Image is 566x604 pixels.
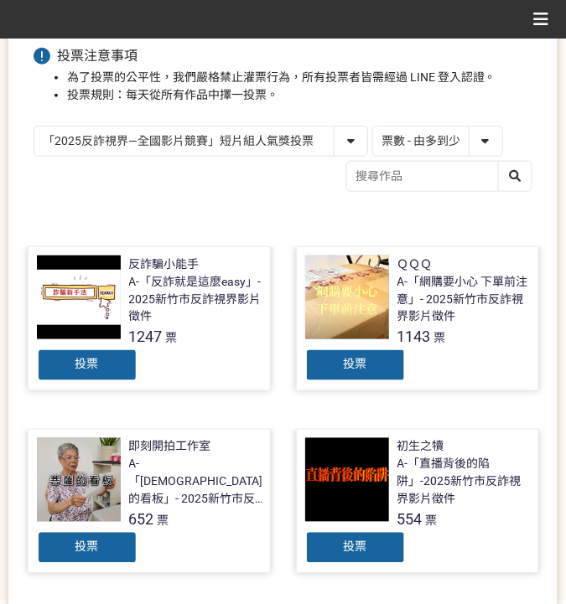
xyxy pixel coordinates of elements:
div: 反詐騙小能手 [129,256,200,273]
div: ＱＱＱ [397,256,433,273]
li: 投票規則：每天從所有作品中擇一投票。 [67,86,532,104]
span: 票 [166,332,178,345]
span: 票 [426,514,438,528]
span: 投票 [75,358,99,371]
div: A-「直播背後的陷阱」-2025新竹市反詐視界影片徵件 [397,456,530,508]
span: 票 [434,332,446,345]
a: 即刻開拍工作室A-「[DEMOGRAPHIC_DATA]的看板」- 2025新竹市反詐視界影片徵件652票投票 [28,429,271,574]
span: 652 [129,511,154,529]
a: ＱＱＱA-「網購要小心 下單前注意」- 2025新竹市反詐視界影片徵件1143票投票 [296,246,539,391]
input: 搜尋作品 [347,162,532,191]
div: 即刻開拍工作室 [129,438,211,456]
span: 1247 [129,328,163,346]
span: 投票 [75,540,99,554]
span: 投票 [344,540,367,554]
li: 為了投票的公平性，我們嚴格禁止灌票行為，所有投票者皆需經過 LINE 登入認證。 [67,69,532,86]
a: 初生之犢A-「直播背後的陷阱」-2025新竹市反詐視界影片徵件554票投票 [296,429,539,574]
a: 反詐騙小能手A-「反詐就是這麼easy」- 2025新竹市反詐視界影片徵件1247票投票 [28,246,271,391]
span: 1143 [397,328,431,346]
span: 投票 [344,358,367,371]
div: A-「反詐就是這麼easy」- 2025新竹市反詐視界影片徵件 [129,273,262,326]
span: 554 [397,511,423,529]
div: A-「網購要小心 下單前注意」- 2025新竹市反詐視界影片徵件 [397,273,530,326]
div: 初生之犢 [397,438,444,456]
div: A-「[DEMOGRAPHIC_DATA]的看板」- 2025新竹市反詐視界影片徵件 [129,456,263,508]
span: 票 [158,514,169,528]
span: 投票注意事項 [57,48,138,64]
